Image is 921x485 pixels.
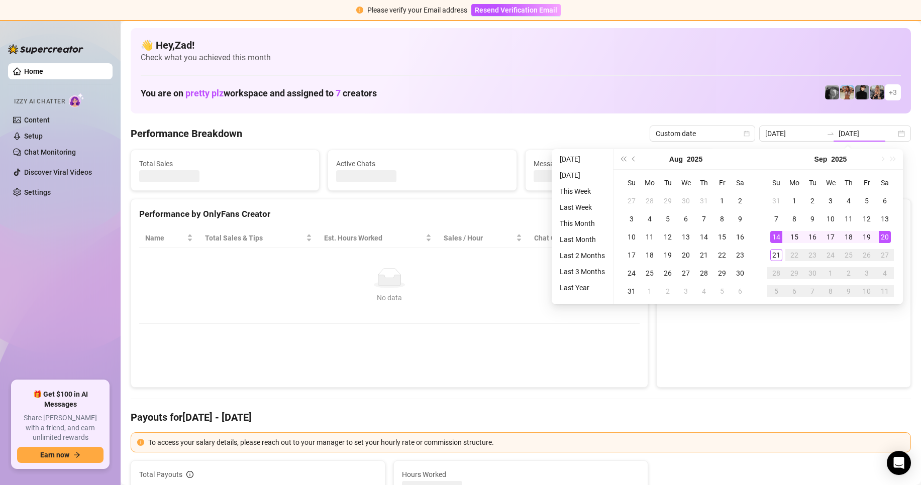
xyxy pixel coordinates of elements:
th: Sales / Hour [438,228,528,248]
h1: You are on workspace and assigned to creators [141,88,377,99]
h4: Payouts for [DATE] - [DATE] [131,410,911,424]
a: Settings [24,188,51,196]
input: End date [839,128,896,139]
span: 7 [336,88,341,98]
th: Name [139,228,199,248]
span: Name [145,232,185,244]
a: Setup [24,132,43,140]
span: swap-right [827,130,835,138]
div: No data [149,292,630,303]
span: Resend Verification Email [475,6,557,14]
h4: Performance Breakdown [131,127,242,141]
img: Amber [825,85,839,99]
span: Share [PERSON_NAME] with a friend, and earn unlimited rewards [17,413,104,443]
span: Check what you achieved this month [141,52,901,63]
span: calendar [744,131,750,137]
a: Home [24,67,43,75]
button: Earn nowarrow-right [17,447,104,463]
span: to [827,130,835,138]
span: pretty plz [185,88,224,98]
img: Amber [840,85,854,99]
span: exclamation-circle [356,7,363,14]
img: Violet [870,85,884,99]
span: Custom date [656,126,749,141]
span: Total Payouts [139,469,182,480]
div: To access your salary details, please reach out to your manager to set your hourly rate or commis... [148,437,904,448]
span: 🎁 Get $100 in AI Messages [17,390,104,409]
input: Start date [765,128,823,139]
div: Open Intercom Messenger [887,451,911,475]
a: Discover Viral Videos [24,168,92,176]
div: Please verify your Email address [367,5,467,16]
span: Chat Conversion [534,232,626,244]
th: Total Sales & Tips [199,228,318,248]
h4: 👋 Hey, Zad ! [141,38,901,52]
span: Sales / Hour [444,232,514,244]
span: arrow-right [73,451,80,458]
th: Chat Conversion [528,228,640,248]
span: Active Chats [336,158,508,169]
span: Total Sales [139,158,311,169]
span: Earn now [40,451,69,459]
img: Camille [855,85,869,99]
span: Izzy AI Chatter [14,97,65,106]
img: logo-BBDzfeDw.svg [8,44,83,54]
span: Total Sales & Tips [205,232,304,244]
span: info-circle [186,471,193,478]
span: + 3 [889,87,897,98]
img: AI Chatter [69,93,84,107]
div: Sales by OnlyFans Creator [665,207,902,221]
span: exclamation-circle [137,439,144,446]
div: Est. Hours Worked [324,232,424,244]
a: Chat Monitoring [24,148,76,156]
span: Messages Sent [534,158,705,169]
a: Content [24,116,50,124]
button: Resend Verification Email [471,4,561,16]
div: Performance by OnlyFans Creator [139,207,640,221]
span: Hours Worked [402,469,640,480]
